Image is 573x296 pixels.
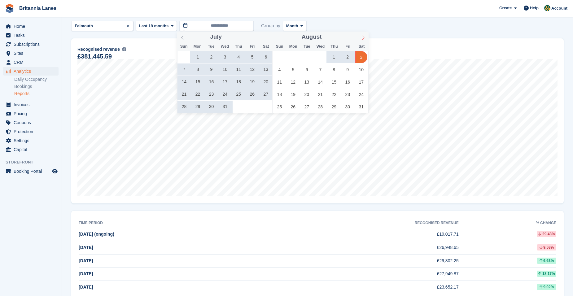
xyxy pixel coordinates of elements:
div: £381,445.59 [77,54,112,59]
span: Tue [204,45,218,49]
span: July 8, 2024 [192,63,204,76]
span: July 3, 2024 [219,51,231,63]
span: July 17, 2024 [219,76,231,88]
div: 9.58% [537,244,556,250]
a: menu [3,118,59,127]
span: August 19, 2024 [287,88,299,100]
span: July 22, 2024 [192,88,204,100]
span: [DATE] [79,285,93,289]
span: Wed [218,45,232,49]
span: Capital [14,145,51,154]
a: menu [3,136,59,145]
span: July 7, 2024 [178,63,190,76]
span: Tasks [14,31,51,40]
span: August 31, 2024 [355,101,367,113]
span: August 7, 2024 [314,63,326,76]
span: July 11, 2024 [233,63,245,76]
span: Tue [300,45,314,49]
span: July 25, 2024 [233,88,245,100]
a: menu [3,145,59,154]
span: August 30, 2024 [342,101,354,113]
span: August 17, 2024 [355,76,367,88]
span: July 31, 2024 [219,101,231,113]
div: 18.17% [537,271,556,277]
span: August 2, 2024 [342,51,354,63]
td: £23,652.17 [248,281,458,294]
span: Fri [245,45,259,49]
span: August 14, 2024 [314,76,326,88]
span: Thu [232,45,245,49]
span: August 28, 2024 [314,101,326,113]
span: August 26, 2024 [287,101,299,113]
span: August 6, 2024 [301,63,313,76]
span: Fri [341,45,355,49]
a: menu [3,58,59,67]
a: Britannia Lanes [17,3,59,13]
span: Sun [273,45,286,49]
span: Wed [314,45,327,49]
span: [DATE] [79,258,93,263]
span: Invoices [14,100,51,109]
td: £27,949.87 [248,268,458,281]
span: Group by [261,21,280,31]
span: July 16, 2024 [205,76,217,88]
span: August 16, 2024 [342,76,354,88]
span: Mon [191,45,204,49]
span: July 14, 2024 [178,76,190,88]
span: Sun [177,45,191,49]
a: menu [3,167,59,176]
span: August 21, 2024 [314,88,326,100]
span: Coupons [14,118,51,127]
div: 9.02% [537,284,556,290]
span: Sites [14,49,51,58]
span: Mon [286,45,300,49]
a: Bookings [14,84,59,89]
span: August 20, 2024 [301,88,313,100]
span: Settings [14,136,51,145]
span: CRM [14,58,51,67]
span: July 23, 2024 [205,88,217,100]
a: menu [3,127,59,136]
a: Reports [14,91,59,97]
th: Time period [79,218,248,228]
span: August 23, 2024 [342,88,354,100]
img: Sarah Lane [544,5,550,11]
span: July 10, 2024 [219,63,231,76]
span: July 13, 2024 [260,63,272,76]
span: Account [551,5,567,11]
span: July 5, 2024 [246,51,258,63]
span: Home [14,22,51,31]
a: menu [3,100,59,109]
span: August 9, 2024 [342,63,354,76]
span: Subscriptions [14,40,51,49]
span: July 1, 2024 [192,51,204,63]
input: Year [322,34,341,40]
a: menu [3,109,59,118]
span: July 20, 2024 [260,76,272,88]
th: % change [459,218,556,228]
span: August 25, 2024 [273,101,286,113]
span: August 3, 2024 [355,51,367,63]
td: £29,802.25 [248,254,458,268]
a: menu [3,31,59,40]
span: July 21, 2024 [178,88,190,100]
span: August 13, 2024 [301,76,313,88]
span: July 6, 2024 [260,51,272,63]
span: July 15, 2024 [192,76,204,88]
span: Booking Portal [14,167,51,176]
span: August 12, 2024 [287,76,299,88]
button: Last 18 months [136,21,177,31]
span: Storefront [6,159,62,165]
span: Last 18 months [139,23,168,29]
div: 29.43% [537,231,556,237]
span: July 28, 2024 [178,101,190,113]
span: July 12, 2024 [246,63,258,76]
img: stora-icon-8386f47178a22dfd0bd8f6a31ec36ba5ce8667c1dd55bd0f319d3a0aa187defe.svg [5,4,14,13]
span: August 8, 2024 [328,63,340,76]
div: Falmouth [74,23,95,29]
span: Create [499,5,512,11]
span: July 4, 2024 [233,51,245,63]
span: Sat [259,45,273,49]
div: 6.63% [537,258,556,264]
span: August 27, 2024 [301,101,313,113]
